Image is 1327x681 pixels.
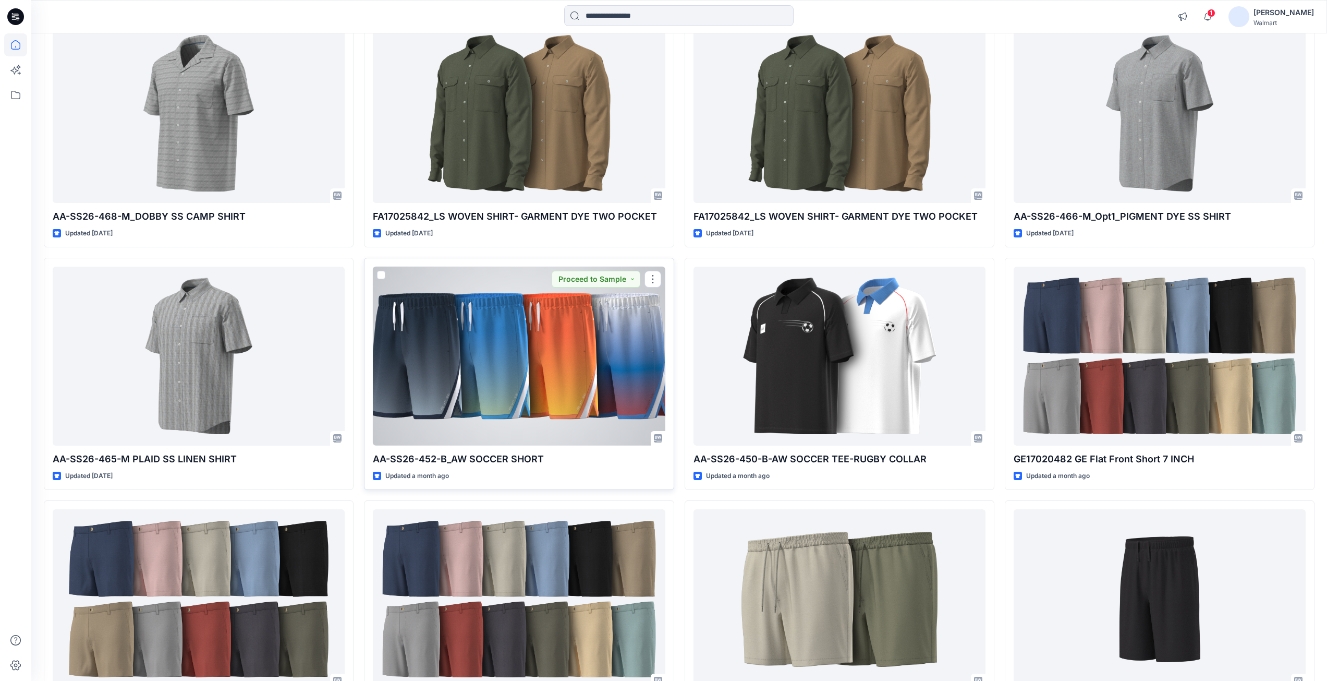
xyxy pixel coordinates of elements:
[65,471,113,482] p: Updated [DATE]
[1253,19,1314,27] div: Walmart
[693,452,985,467] p: AA-SS26-450-B-AW SOCCER TEE-RUGBY COLLAR
[1026,471,1090,482] p: Updated a month ago
[373,24,665,203] a: FA17025842_LS WOVEN SHIRT- GARMENT DYE TWO POCKET
[65,228,113,239] p: Updated [DATE]
[385,228,433,239] p: Updated [DATE]
[385,471,449,482] p: Updated a month ago
[1026,228,1074,239] p: Updated [DATE]
[373,209,665,224] p: FA17025842_LS WOVEN SHIRT- GARMENT DYE TWO POCKET
[373,267,665,446] a: AA-SS26-452-B_AW SOCCER SHORT
[693,24,985,203] a: FA17025842_LS WOVEN SHIRT- GARMENT DYE TWO POCKET
[1228,6,1249,27] img: avatar
[373,452,665,467] p: AA-SS26-452-B_AW SOCCER SHORT
[53,209,345,224] p: AA-SS26-468-M_DOBBY SS CAMP SHIRT
[1014,24,1306,203] a: AA-SS26-466-M_Opt1_PIGMENT DYE SS SHIRT
[706,228,753,239] p: Updated [DATE]
[1253,6,1314,19] div: [PERSON_NAME]
[1014,267,1306,446] a: GE17020482 GE Flat Front Short 7 INCH
[1014,209,1306,224] p: AA-SS26-466-M_Opt1_PIGMENT DYE SS SHIRT
[53,452,345,467] p: AA-SS26-465-M PLAID SS LINEN SHIRT
[706,471,770,482] p: Updated a month ago
[693,267,985,446] a: AA-SS26-450-B-AW SOCCER TEE-RUGBY COLLAR
[53,24,345,203] a: AA-SS26-468-M_DOBBY SS CAMP SHIRT
[1014,452,1306,467] p: GE17020482 GE Flat Front Short 7 INCH
[1207,9,1215,17] span: 1
[53,267,345,446] a: AA-SS26-465-M PLAID SS LINEN SHIRT
[693,209,985,224] p: FA17025842_LS WOVEN SHIRT- GARMENT DYE TWO POCKET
